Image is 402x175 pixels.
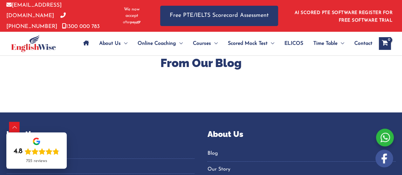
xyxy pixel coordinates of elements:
[26,158,47,164] div: 725 reviews
[208,148,396,159] a: Blog
[99,32,121,55] span: About Us
[268,32,274,55] span: Menu Toggle
[11,35,56,52] img: cropped-ew-logo
[337,32,344,55] span: Menu Toggle
[14,147,23,156] div: 4.8
[279,32,308,55] a: ELICOS
[6,159,195,174] button: [GEOGRAPHIC_DATA]
[295,10,393,23] a: AI SCORED PTE SOFTWARE REGISTER FOR FREE SOFTWARE TRIAL
[349,32,372,55] a: Contact
[208,128,396,140] p: About Us
[375,150,393,167] img: white-facebook.png
[6,3,62,18] a: [EMAIL_ADDRESS][DOMAIN_NAME]
[188,32,223,55] a: CoursesMenu Toggle
[223,32,279,55] a: Scored Mock TestMenu Toggle
[119,6,144,19] span: We now accept
[94,32,133,55] a: About UsMenu Toggle
[133,32,188,55] a: Online CoachingMenu Toggle
[160,6,278,26] a: Free PTE/IELTS Scorecard Assessment
[228,32,268,55] span: Scored Mock Test
[138,32,176,55] span: Online Coaching
[121,32,127,55] span: Menu Toggle
[308,32,349,55] a: Time TableMenu Toggle
[354,32,372,55] span: Contact
[6,148,195,159] button: [GEOGRAPHIC_DATA]
[6,13,66,29] a: [PHONE_NUMBER]
[208,164,396,175] a: Our Story
[176,32,183,55] span: Menu Toggle
[379,37,391,50] a: View Shopping Cart, empty
[313,32,337,55] span: Time Table
[62,24,100,29] a: 1300 000 783
[10,56,392,71] h2: From Our Blog
[78,32,372,55] nav: Site Navigation: Main Menu
[211,32,218,55] span: Menu Toggle
[291,5,396,26] aside: Header Widget 1
[284,32,303,55] span: ELICOS
[14,147,59,156] div: Rating: 4.8 out of 5
[193,32,211,55] span: Courses
[123,21,140,24] img: Afterpay-Logo
[6,128,195,140] p: Locations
